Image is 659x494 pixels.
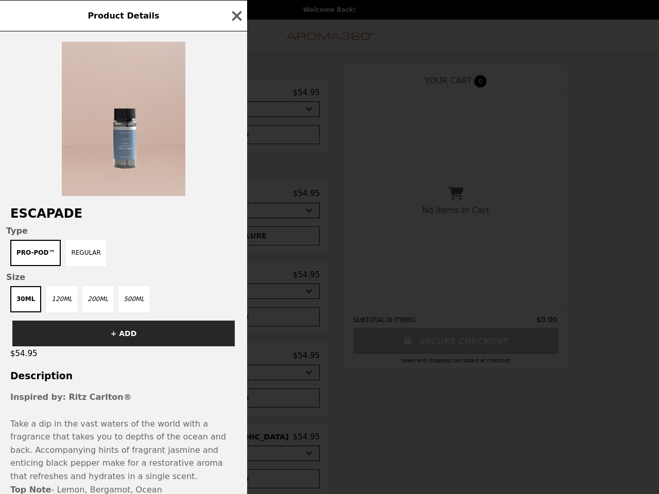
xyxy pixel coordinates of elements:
strong: Inspired by: Ritz Carlton® [10,392,132,402]
button: Regular [66,240,106,266]
button: 120mL [46,286,77,312]
span: Type [6,226,241,236]
button: 500mL [118,286,149,312]
button: 30mL [10,286,41,312]
button: Pro-Pod™ [10,240,61,266]
button: + ADD [12,321,235,346]
p: Take a dip in the vast waters of the world with a fragrance that takes you to depths of the ocean... [10,417,237,483]
span: Product Details [88,11,159,21]
button: 200mL [82,286,113,312]
span: Size [6,272,241,282]
img: Pro-Pod™ / 30mL [62,42,185,196]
